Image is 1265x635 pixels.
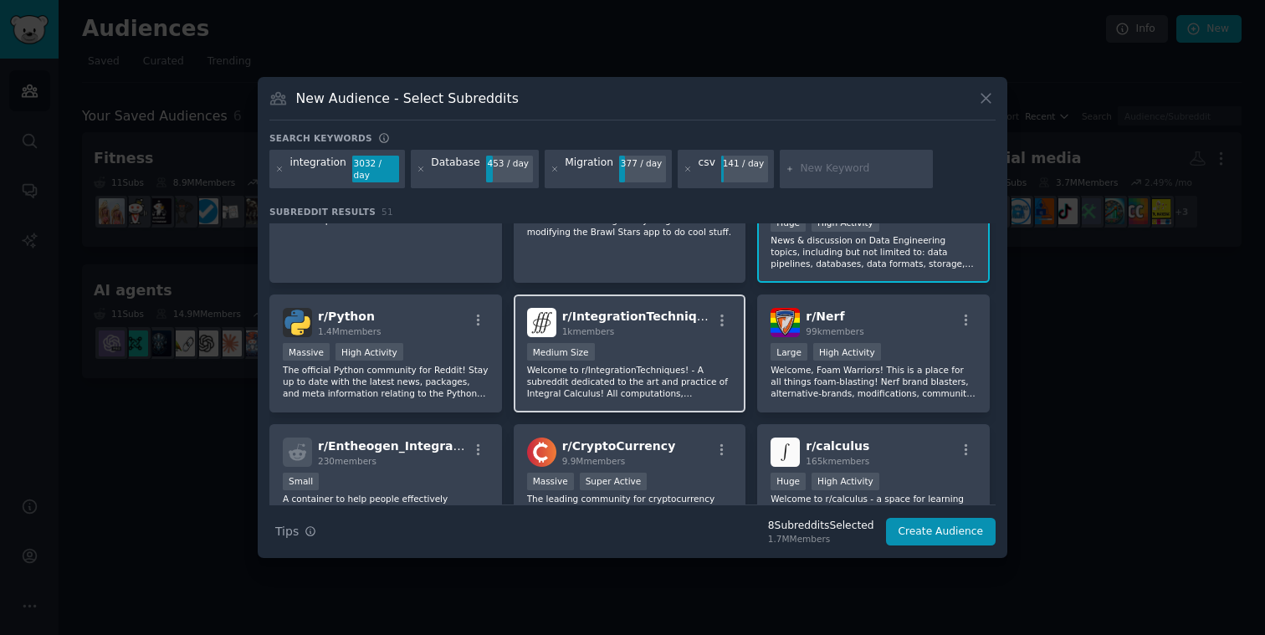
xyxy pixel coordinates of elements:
[721,156,768,171] div: 141 / day
[806,326,863,336] span: 99k members
[318,326,382,336] span: 1.4M members
[771,473,806,490] div: Huge
[527,214,733,238] p: Brawl Stars Modding: Everything related to modifying the Brawl Stars app to do cool stuff.
[800,161,927,177] input: New Keyword
[269,206,376,218] span: Subreddit Results
[283,364,489,399] p: The official Python community for Reddit! Stay up to date with the latest news, packages, and met...
[527,364,733,399] p: Welcome to r/IntegrationTechniques! - A subreddit dedicated to the art and practice of Integral C...
[296,90,519,107] h3: New Audience - Select Subreddits
[486,156,533,171] div: 453 / day
[562,439,676,453] span: r/ CryptoCurrency
[527,308,556,337] img: IntegrationTechniques
[283,473,319,490] div: Small
[283,308,312,337] img: Python
[318,439,479,453] span: r/ Entheogen_Integration
[813,343,881,361] div: High Activity
[771,493,976,528] p: Welcome to r/calculus - a space for learning calculus and related disciplines. Remember to read t...
[619,156,666,171] div: 377 / day
[275,523,299,540] span: Tips
[812,473,879,490] div: High Activity
[527,343,595,361] div: Medium Size
[771,234,976,269] p: News & discussion on Data Engineering topics, including but not limited to: data pipelines, datab...
[335,343,403,361] div: High Activity
[806,439,869,453] span: r/ calculus
[562,326,615,336] span: 1k members
[565,156,613,182] div: Migration
[283,493,489,528] p: A container to help people effectively integrate their psychedelic experiences for positive, long...
[283,343,330,361] div: Massive
[318,456,376,466] span: 230 members
[771,343,807,361] div: Large
[269,132,372,144] h3: Search keywords
[431,156,479,182] div: Database
[269,517,322,546] button: Tips
[527,493,733,516] p: The leading community for cryptocurrency news, discussion, and analysis.
[290,156,346,182] div: integration
[527,438,556,467] img: CryptoCurrency
[806,456,869,466] span: 165k members
[562,456,626,466] span: 9.9M members
[806,310,844,323] span: r/ Nerf
[768,533,874,545] div: 1.7M Members
[771,438,800,467] img: calculus
[771,214,806,232] div: Huge
[562,310,720,323] span: r/ IntegrationTechniques
[699,156,715,182] div: csv
[886,518,996,546] button: Create Audience
[771,308,800,337] img: Nerf
[812,214,879,232] div: High Activity
[580,473,648,490] div: Super Active
[527,473,574,490] div: Massive
[318,310,375,323] span: r/ Python
[768,519,874,534] div: 8 Subreddit s Selected
[352,156,399,182] div: 3032 / day
[382,207,393,217] span: 51
[771,364,976,399] p: Welcome, Foam Warriors! This is a place for all things foam-blasting! Nerf brand blasters, altern...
